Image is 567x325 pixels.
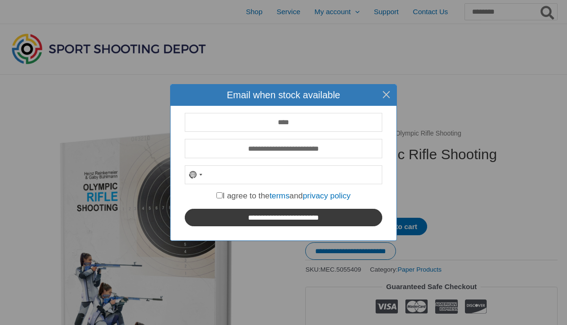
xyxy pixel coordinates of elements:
a: privacy policy [303,191,351,200]
input: I agree to thetermsandprivacy policy [216,192,223,198]
h4: Email when stock available [178,89,389,101]
a: terms [269,191,289,200]
button: Selected country [185,166,207,184]
label: I agree to the and [216,191,351,200]
button: Close this dialog [376,84,397,105]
